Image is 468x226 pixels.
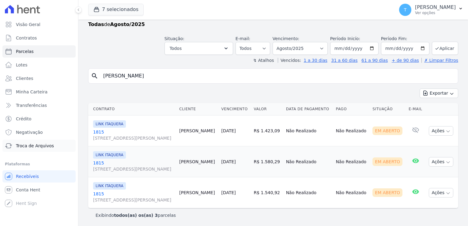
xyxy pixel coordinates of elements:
a: [DATE] [221,159,236,164]
button: T [PERSON_NAME] Ver opções [394,1,468,18]
td: R$ 1.580,29 [251,146,284,177]
label: Situação: [164,36,184,41]
td: Não Realizado [334,146,370,177]
th: Contrato [88,103,177,115]
a: 1815[STREET_ADDRESS][PERSON_NAME] [93,160,174,172]
td: [PERSON_NAME] [177,115,219,146]
a: 31 a 60 dias [331,58,357,63]
td: R$ 1.423,09 [251,115,284,146]
span: Recebíveis [16,173,39,179]
strong: Todas [88,21,104,27]
span: Negativação [16,129,43,135]
a: Contratos [2,32,76,44]
button: Aplicar [432,42,458,55]
td: Não Realizado [284,177,334,208]
strong: Agosto/2025 [110,21,145,27]
th: Vencimento [219,103,251,115]
button: Ações [429,188,453,198]
p: Exibindo parcelas [96,212,176,218]
p: Ver opções [415,10,456,15]
a: Visão Geral [2,18,76,31]
button: Todos [164,42,233,55]
span: Minha Carteira [16,89,47,95]
a: Conta Hent [2,184,76,196]
a: [DATE] [221,190,236,195]
span: Parcelas [16,48,34,55]
div: Em Aberto [372,126,402,135]
th: Data de Pagamento [284,103,334,115]
span: [STREET_ADDRESS][PERSON_NAME] [93,166,174,172]
td: [PERSON_NAME] [177,146,219,177]
label: Período Fim: [381,36,429,42]
a: Recebíveis [2,170,76,183]
td: Não Realizado [284,146,334,177]
b: todos(as) os(as) 3 [114,213,158,218]
span: T [404,8,407,12]
a: Clientes [2,72,76,85]
a: Troca de Arquivos [2,140,76,152]
td: Não Realizado [284,115,334,146]
td: Não Realizado [334,115,370,146]
button: Ações [429,126,453,136]
td: [PERSON_NAME] [177,177,219,208]
div: Plataformas [5,160,73,168]
th: Situação [370,103,406,115]
th: E-mail [406,103,425,115]
span: Clientes [16,75,33,81]
label: E-mail: [236,36,251,41]
a: Negativação [2,126,76,138]
a: 1 a 30 dias [304,58,327,63]
a: 61 a 90 dias [361,58,388,63]
span: [STREET_ADDRESS][PERSON_NAME] [93,135,174,141]
th: Valor [251,103,284,115]
a: + de 90 dias [392,58,419,63]
p: de [88,21,145,28]
span: Todos [170,45,182,52]
label: Vencidos: [278,58,301,63]
span: Lotes [16,62,28,68]
span: Visão Geral [16,21,40,28]
i: search [91,72,98,80]
input: Buscar por nome do lote ou do cliente [100,70,455,82]
th: Pago [334,103,370,115]
td: R$ 1.540,92 [251,177,284,208]
a: Transferências [2,99,76,111]
p: [PERSON_NAME] [415,4,456,10]
a: Crédito [2,113,76,125]
th: Cliente [177,103,219,115]
span: [STREET_ADDRESS][PERSON_NAME] [93,197,174,203]
label: Período Inicío: [330,36,360,41]
button: Ações [429,157,453,167]
span: Transferências [16,102,47,108]
span: LINK ITAQUERA [93,120,126,128]
button: Exportar [420,89,458,98]
a: Parcelas [2,45,76,58]
div: Em Aberto [372,157,402,166]
span: Crédito [16,116,32,122]
label: Vencimento: [273,36,299,41]
label: ↯ Atalhos [253,58,274,63]
a: 1815[STREET_ADDRESS][PERSON_NAME] [93,191,174,203]
span: Troca de Arquivos [16,143,54,149]
a: Lotes [2,59,76,71]
div: Em Aberto [372,188,402,197]
a: [DATE] [221,128,236,133]
a: 1815[STREET_ADDRESS][PERSON_NAME] [93,129,174,141]
a: Minha Carteira [2,86,76,98]
span: Contratos [16,35,37,41]
span: LINK ITAQUERA [93,182,126,190]
span: LINK ITAQUERA [93,151,126,159]
a: ✗ Limpar Filtros [421,58,458,63]
span: Conta Hent [16,187,40,193]
button: 7 selecionados [88,4,144,15]
td: Não Realizado [334,177,370,208]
